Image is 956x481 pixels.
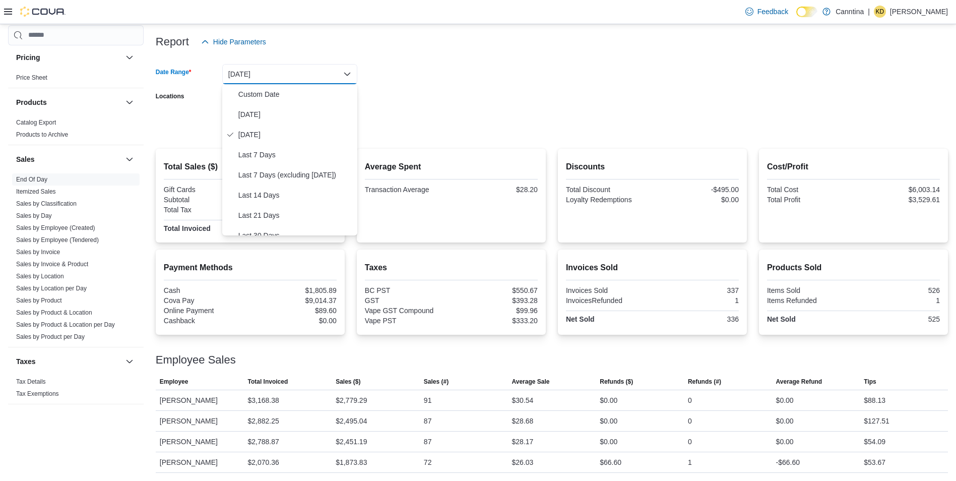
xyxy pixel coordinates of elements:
[16,176,47,183] a: End Of Day
[767,186,852,194] div: Total Cost
[20,7,66,17] img: Cova
[164,262,337,274] h2: Payment Methods
[238,129,353,141] span: [DATE]
[238,189,353,201] span: Last 14 Days
[123,355,136,368] button: Taxes
[164,196,248,204] div: Subtotal
[252,286,337,294] div: $1,805.89
[16,356,121,367] button: Taxes
[156,411,244,431] div: [PERSON_NAME]
[16,52,40,63] h3: Pricing
[776,378,822,386] span: Average Refund
[890,6,948,18] p: [PERSON_NAME]
[864,436,885,448] div: $54.09
[365,296,450,305] div: GST
[874,6,886,18] div: Kathryn DeSante
[16,333,85,340] a: Sales by Product per Day
[247,456,279,468] div: $2,070.36
[16,273,64,280] a: Sales by Location
[864,378,876,386] span: Tips
[688,415,692,427] div: 0
[566,315,595,323] strong: Net Sold
[123,96,136,108] button: Products
[16,188,56,196] span: Itemized Sales
[164,317,248,325] div: Cashback
[247,436,279,448] div: $2,788.87
[213,37,266,47] span: Hide Parameters
[336,394,367,406] div: $2,779.29
[16,154,35,164] h3: Sales
[512,378,550,386] span: Average Sale
[238,88,353,100] span: Custom Date
[836,6,864,18] p: Canntina
[16,200,77,207] a: Sales by Classification
[8,116,144,145] div: Products
[767,315,796,323] strong: Net Sold
[453,317,538,325] div: $333.20
[247,378,288,386] span: Total Invoiced
[566,186,651,194] div: Total Discount
[600,456,621,468] div: $66.60
[252,307,337,315] div: $89.60
[16,131,68,138] a: Products to Archive
[16,260,88,268] span: Sales by Invoice & Product
[16,118,56,127] span: Catalog Export
[864,415,889,427] div: $127.51
[16,378,46,385] a: Tax Details
[453,286,538,294] div: $550.67
[16,309,92,317] span: Sales by Product & Location
[600,415,617,427] div: $0.00
[16,390,59,398] span: Tax Exemptions
[336,436,367,448] div: $2,451.19
[164,286,248,294] div: Cash
[365,262,538,274] h2: Taxes
[123,153,136,165] button: Sales
[757,7,788,17] span: Feedback
[776,415,794,427] div: $0.00
[16,175,47,184] span: End Of Day
[876,6,884,18] span: KD
[512,415,534,427] div: $28.68
[156,68,192,76] label: Date Range
[123,51,136,64] button: Pricing
[654,196,739,204] div: $0.00
[164,186,248,194] div: Gift Cards
[796,7,817,17] input: Dark Mode
[164,224,211,232] strong: Total Invoiced
[16,224,95,232] span: Sales by Employee (Created)
[365,186,450,194] div: Transaction Average
[156,390,244,410] div: [PERSON_NAME]
[16,284,87,292] span: Sales by Location per Day
[855,315,940,323] div: 525
[654,286,739,294] div: 337
[688,436,692,448] div: 0
[424,456,432,468] div: 72
[600,378,633,386] span: Refunds ($)
[16,249,60,256] a: Sales by Invoice
[16,296,62,305] span: Sales by Product
[424,436,432,448] div: 87
[16,272,64,280] span: Sales by Location
[796,17,797,18] span: Dark Mode
[566,296,651,305] div: InvoicesRefunded
[238,169,353,181] span: Last 7 Days (excluding [DATE])
[868,6,870,18] p: |
[855,286,940,294] div: 526
[16,285,87,292] a: Sales by Location per Day
[424,394,432,406] div: 91
[688,378,721,386] span: Refunds (#)
[365,286,450,294] div: BC PST
[156,354,236,366] h3: Employee Sales
[16,390,59,397] a: Tax Exemptions
[512,394,534,406] div: $30.54
[16,333,85,341] span: Sales by Product per Day
[238,209,353,221] span: Last 21 Days
[855,186,940,194] div: $6,003.14
[16,97,47,107] h3: Products
[776,394,794,406] div: $0.00
[252,317,337,325] div: $0.00
[336,378,360,386] span: Sales ($)
[16,378,46,386] span: Tax Details
[600,436,617,448] div: $0.00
